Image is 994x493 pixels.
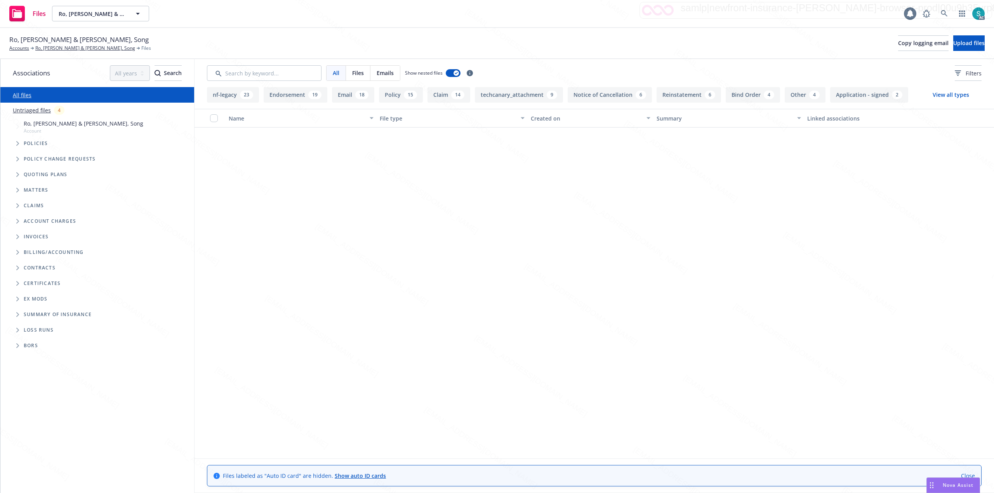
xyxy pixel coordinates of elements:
[223,472,386,480] span: Files labeled as "Auto ID card" are hidden.
[24,128,143,134] span: Account
[24,343,38,348] span: BORs
[24,312,92,317] span: Summary of insurance
[335,472,386,479] a: Show auto ID cards
[210,114,218,122] input: Select all
[657,114,793,122] div: Summary
[920,87,982,103] button: View all types
[919,6,934,21] a: Report a Bug
[24,203,44,208] span: Claims
[953,39,985,47] span: Upload files
[226,109,377,128] button: Name
[785,87,825,103] button: Other
[804,109,955,128] button: Linked associations
[807,114,952,122] div: Linked associations
[24,281,61,286] span: Certificates
[155,66,182,80] div: Search
[653,109,805,128] button: Summary
[451,91,464,99] div: 14
[955,65,982,81] button: Filters
[531,114,642,122] div: Created on
[24,250,84,255] span: Billing/Accounting
[379,87,423,103] button: Policy
[24,119,143,128] span: Ro, [PERSON_NAME] & [PERSON_NAME], Song
[24,328,54,332] span: Loss Runs
[54,106,64,115] div: 4
[33,10,46,17] span: Files
[943,482,973,488] span: Nova Assist
[927,478,937,493] div: Drag to move
[13,68,50,78] span: Associations
[377,109,528,128] button: File type
[547,91,557,99] div: 9
[892,91,902,99] div: 2
[264,87,327,103] button: Endorsement
[24,266,56,270] span: Contracts
[972,7,985,20] img: photo
[636,91,646,99] div: 6
[830,87,908,103] button: Application - signed
[6,3,49,24] a: Files
[35,45,135,52] a: Ro, [PERSON_NAME] & [PERSON_NAME], Song
[568,87,652,103] button: Notice of Cancellation
[377,69,394,77] span: Emails
[24,141,48,146] span: Policies
[352,69,364,77] span: Files
[24,188,48,192] span: Matters
[898,35,949,51] button: Copy logging email
[475,87,563,103] button: techcanary_attachment
[240,91,253,99] div: 23
[308,91,321,99] div: 19
[726,87,780,103] button: Bind Order
[657,87,721,103] button: Reinstatement
[141,45,151,52] span: Files
[764,91,774,99] div: 4
[926,477,980,493] button: Nova Assist
[404,91,417,99] div: 15
[898,39,949,47] span: Copy logging email
[59,10,126,18] span: Ro, [PERSON_NAME] & [PERSON_NAME], Song
[52,6,149,21] button: Ro, [PERSON_NAME] & [PERSON_NAME], Song
[953,35,985,51] button: Upload files
[207,87,259,103] button: nf-legacy
[705,91,715,99] div: 6
[405,70,443,76] span: Show nested files
[13,91,31,99] a: All files
[24,297,47,301] span: Ex Mods
[961,472,975,480] a: Close
[333,69,339,77] span: All
[13,106,51,114] a: Untriaged files
[24,234,49,239] span: Invoices
[0,118,194,245] div: Tree Example
[155,65,182,81] button: SearchSearch
[9,45,29,52] a: Accounts
[809,91,820,99] div: 4
[355,91,368,99] div: 18
[427,87,470,103] button: Claim
[229,114,365,122] div: Name
[155,70,161,76] svg: Search
[24,172,68,177] span: Quoting plans
[0,245,194,353] div: Folder Tree Example
[24,157,96,161] span: Policy change requests
[528,109,653,128] button: Created on
[380,114,516,122] div: File type
[937,6,952,21] a: Search
[24,219,76,224] span: Account charges
[954,6,970,21] a: Switch app
[966,69,982,77] span: Filters
[207,65,321,81] input: Search by keyword...
[955,69,982,77] span: Filters
[332,87,374,103] button: Email
[9,35,149,45] span: Ro, [PERSON_NAME] & [PERSON_NAME], Song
